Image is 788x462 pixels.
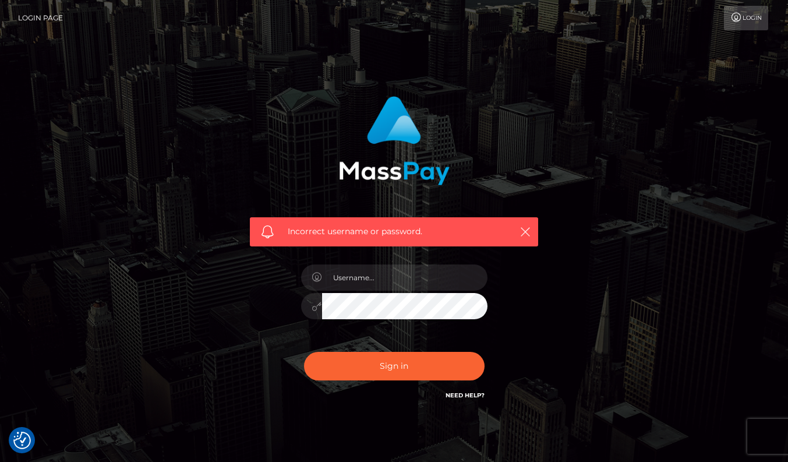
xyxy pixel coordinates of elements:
[304,352,485,380] button: Sign in
[724,6,768,30] a: Login
[13,432,31,449] img: Revisit consent button
[446,392,485,399] a: Need Help?
[288,225,500,238] span: Incorrect username or password.
[18,6,63,30] a: Login Page
[13,432,31,449] button: Consent Preferences
[322,264,487,291] input: Username...
[339,96,450,185] img: MassPay Login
